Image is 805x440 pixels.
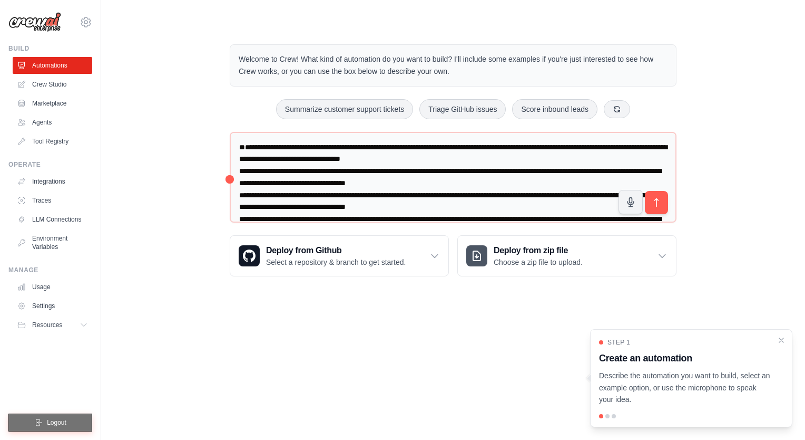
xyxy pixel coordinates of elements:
a: Environment Variables [13,230,92,255]
span: Logout [47,418,66,427]
a: Agents [13,114,92,131]
button: Score inbound leads [512,99,597,119]
a: Marketplace [13,95,92,112]
button: Summarize customer support tickets [276,99,413,119]
h3: Deploy from zip file [494,244,583,257]
a: LLM Connections [13,211,92,228]
p: Choose a zip file to upload. [494,257,583,267]
div: Build [8,44,92,53]
a: Traces [13,192,92,209]
button: Resources [13,317,92,333]
p: Describe the automation you want to build, select an example option, or use the microphone to spe... [599,370,771,406]
a: Settings [13,298,92,314]
iframe: Chat Widget [752,389,805,440]
p: Welcome to Crew! What kind of automation do you want to build? I'll include some examples if you'... [239,53,667,78]
a: Tool Registry [13,133,92,150]
a: Usage [13,279,92,295]
h3: Create an automation [599,351,771,366]
button: Close walkthrough [777,336,786,345]
a: Integrations [13,173,92,190]
span: Resources [32,321,62,329]
div: Operate [8,160,92,169]
a: Automations [13,57,92,74]
img: Logo [8,12,61,32]
h3: Deploy from Github [266,244,406,257]
div: Manage [8,266,92,274]
a: Crew Studio [13,76,92,93]
p: Select a repository & branch to get started. [266,257,406,267]
button: Logout [8,414,92,432]
button: Triage GitHub issues [419,99,506,119]
span: Step 1 [607,338,630,347]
